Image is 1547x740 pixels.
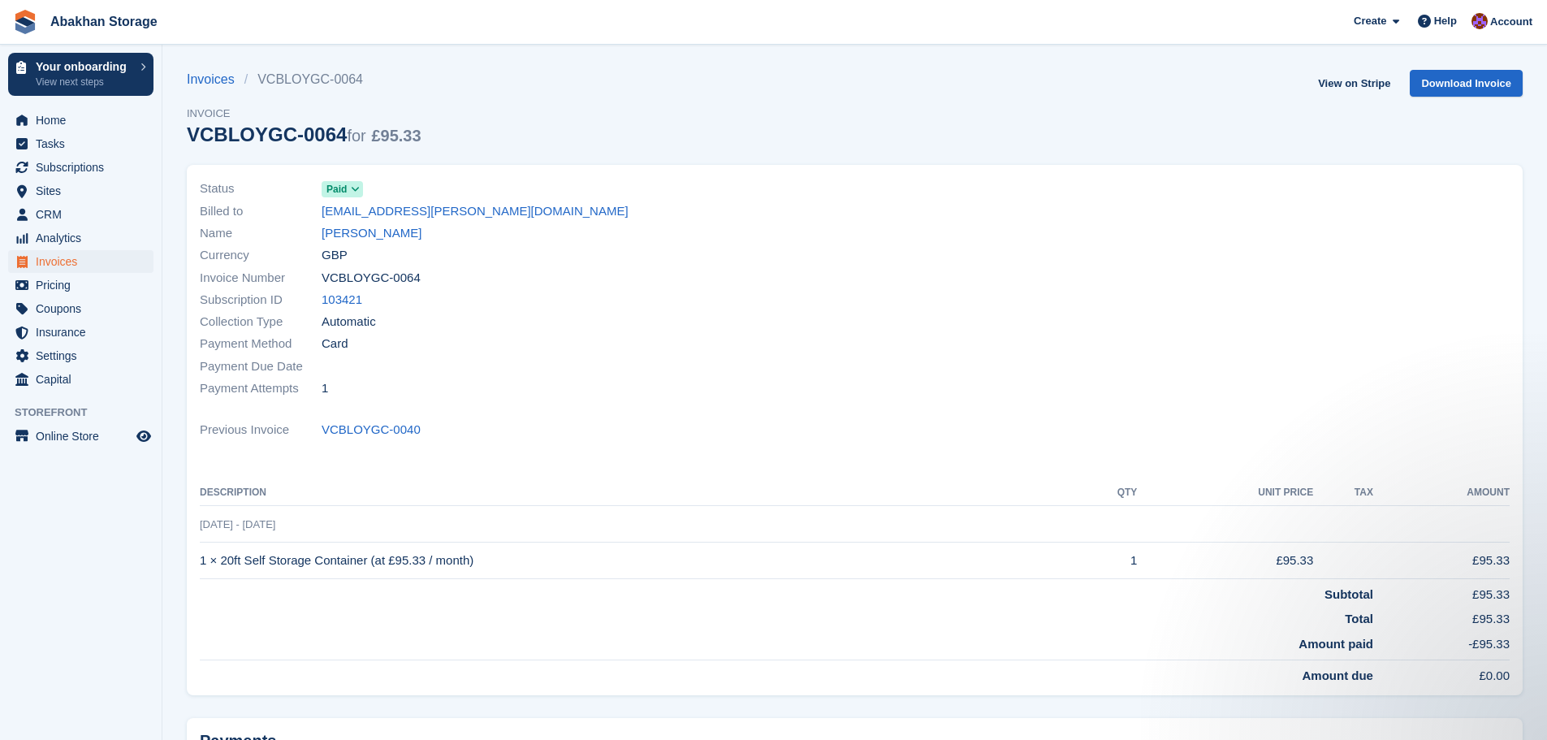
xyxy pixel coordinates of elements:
[8,274,153,296] a: menu
[200,269,322,288] span: Invoice Number
[200,180,322,198] span: Status
[187,70,421,89] nav: breadcrumbs
[322,269,421,288] span: VCBLOYGC-0064
[36,368,133,391] span: Capital
[1373,629,1510,660] td: -£95.33
[36,109,133,132] span: Home
[322,246,348,265] span: GBP
[371,127,421,145] span: £95.33
[322,379,328,398] span: 1
[36,203,133,226] span: CRM
[322,180,363,198] a: Paid
[1354,13,1386,29] span: Create
[1299,637,1373,651] strong: Amount paid
[36,250,133,273] span: Invoices
[36,227,133,249] span: Analytics
[200,480,1074,506] th: Description
[1373,543,1510,579] td: £95.33
[8,425,153,448] a: menu
[1373,604,1510,629] td: £95.33
[1490,14,1532,30] span: Account
[200,291,322,309] span: Subscription ID
[200,246,322,265] span: Currency
[1471,13,1488,29] img: William Abakhan
[322,224,421,243] a: [PERSON_NAME]
[322,202,629,221] a: [EMAIL_ADDRESS][PERSON_NAME][DOMAIN_NAME]
[36,75,132,89] p: View next steps
[326,182,347,197] span: Paid
[36,297,133,320] span: Coupons
[200,224,322,243] span: Name
[1313,480,1373,506] th: Tax
[200,335,322,353] span: Payment Method
[8,180,153,202] a: menu
[44,8,164,35] a: Abakhan Storage
[13,10,37,34] img: stora-icon-8386f47178a22dfd0bd8f6a31ec36ba5ce8667c1dd55bd0f319d3a0aa187defe.svg
[1137,480,1313,506] th: Unit Price
[8,321,153,344] a: menu
[36,132,133,155] span: Tasks
[347,127,365,145] span: for
[134,426,153,446] a: Preview store
[1137,543,1313,579] td: £95.33
[1074,480,1138,506] th: QTY
[1324,587,1373,601] strong: Subtotal
[8,53,153,96] a: Your onboarding View next steps
[36,180,133,202] span: Sites
[8,368,153,391] a: menu
[36,425,133,448] span: Online Store
[36,61,132,72] p: Your onboarding
[1373,480,1510,506] th: Amount
[8,344,153,367] a: menu
[1434,13,1457,29] span: Help
[15,405,162,421] span: Storefront
[322,335,348,353] span: Card
[36,321,133,344] span: Insurance
[200,313,322,331] span: Collection Type
[1410,70,1523,97] a: Download Invoice
[1345,612,1373,625] strong: Total
[187,70,244,89] a: Invoices
[322,421,421,439] a: VCBLOYGC-0040
[200,543,1074,579] td: 1 × 20ft Self Storage Container (at £95.33 / month)
[8,132,153,155] a: menu
[1302,669,1373,682] strong: Amount due
[36,156,133,179] span: Subscriptions
[1311,70,1397,97] a: View on Stripe
[8,156,153,179] a: menu
[200,357,322,376] span: Payment Due Date
[1373,660,1510,686] td: £0.00
[200,518,275,530] span: [DATE] - [DATE]
[187,123,421,145] div: VCBLOYGC-0064
[8,109,153,132] a: menu
[200,202,322,221] span: Billed to
[36,344,133,367] span: Settings
[200,421,322,439] span: Previous Invoice
[8,250,153,273] a: menu
[322,291,362,309] a: 103421
[200,379,322,398] span: Payment Attempts
[187,106,421,122] span: Invoice
[8,203,153,226] a: menu
[8,227,153,249] a: menu
[36,274,133,296] span: Pricing
[8,297,153,320] a: menu
[1373,578,1510,604] td: £95.33
[1074,543,1138,579] td: 1
[322,313,376,331] span: Automatic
